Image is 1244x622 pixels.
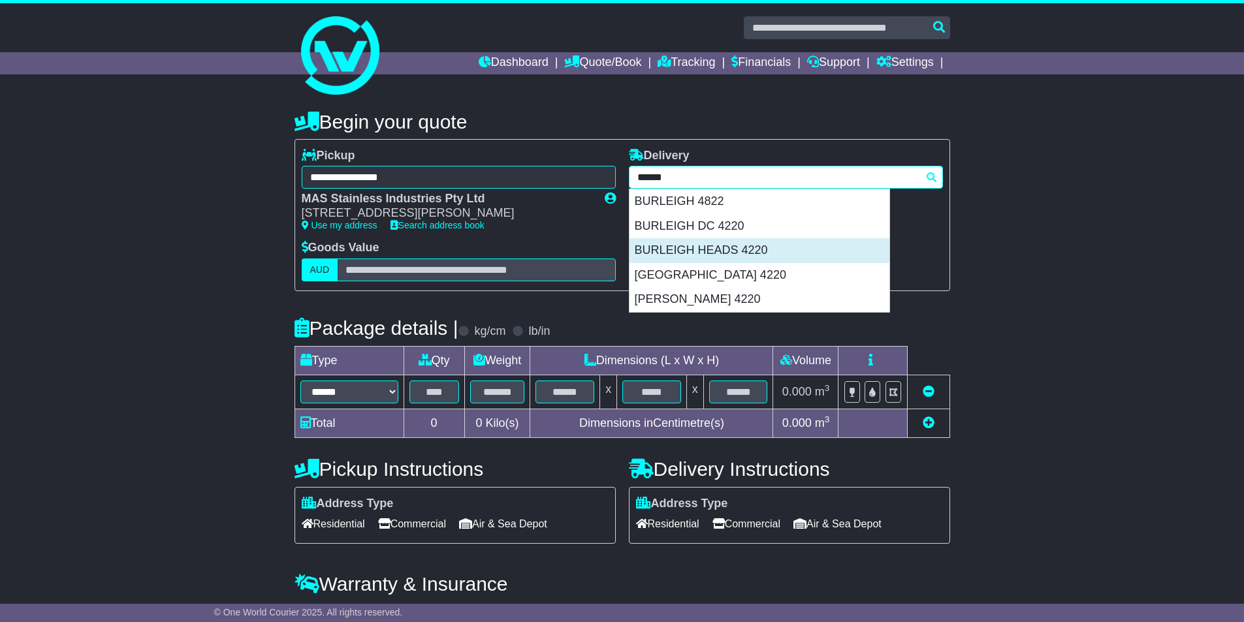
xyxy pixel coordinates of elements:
td: x [686,375,703,409]
h4: Warranty & Insurance [295,573,950,595]
a: Remove this item [923,385,934,398]
span: 250 [426,602,446,615]
div: [STREET_ADDRESS][PERSON_NAME] [302,206,592,221]
h4: Begin your quote [295,111,950,132]
td: 0 [404,409,464,437]
span: Residential [636,514,699,534]
td: Type [295,346,404,375]
a: Quote/Book [564,52,641,74]
div: [GEOGRAPHIC_DATA] 4220 [630,263,889,288]
h4: Delivery Instructions [629,458,950,480]
td: Kilo(s) [464,409,530,437]
span: Residential [302,514,365,534]
label: kg/cm [474,324,505,339]
td: x [600,375,617,409]
div: BURLEIGH 4822 [630,189,889,214]
span: 0.000 [782,385,812,398]
div: BURLEIGH HEADS 4220 [630,238,889,263]
span: Air & Sea Depot [793,514,882,534]
td: Qty [404,346,464,375]
div: MAS Stainless Industries Pty Ltd [302,192,592,206]
a: Search address book [391,220,485,230]
span: m [815,385,830,398]
a: Add new item [923,416,934,429]
span: Commercial [712,514,780,534]
a: Settings [876,52,934,74]
label: Address Type [636,497,728,511]
td: Volume [773,346,838,375]
span: 0.000 [782,416,812,429]
span: m [815,416,830,429]
td: Weight [464,346,530,375]
td: Dimensions (L x W x H) [530,346,773,375]
div: All our quotes include a $ FreightSafe warranty. [295,602,950,616]
span: Commercial [378,514,446,534]
span: Air & Sea Depot [459,514,547,534]
sup: 3 [825,414,830,424]
a: Support [807,52,860,74]
label: lb/in [528,324,550,339]
sup: 3 [825,383,830,393]
td: Dimensions in Centimetre(s) [530,409,773,437]
a: Tracking [658,52,715,74]
h4: Pickup Instructions [295,458,616,480]
div: [PERSON_NAME] 4220 [630,287,889,312]
h4: Package details | [295,317,458,339]
a: Use my address [302,220,377,230]
span: © One World Courier 2025. All rights reserved. [214,607,403,617]
label: Pickup [302,149,355,163]
span: 0 [475,416,482,429]
div: BURLEIGH DC 4220 [630,214,889,239]
label: AUD [302,258,338,281]
a: Financials [731,52,791,74]
label: Delivery [629,149,690,163]
label: Goods Value [302,241,379,255]
label: Address Type [302,497,394,511]
a: Dashboard [479,52,549,74]
td: Total [295,409,404,437]
typeahead: Please provide city [629,166,943,189]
